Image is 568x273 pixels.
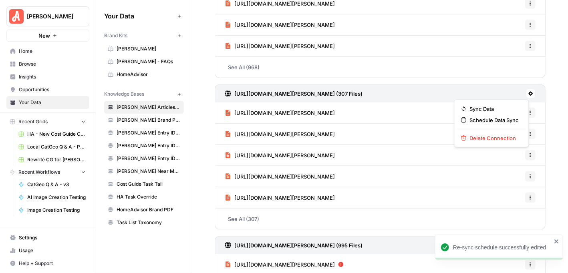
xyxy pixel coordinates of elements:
[117,104,180,111] span: [PERSON_NAME] Articles Sitemaps
[27,143,86,151] span: Local CatGeo Q & A - Pass/Fail v2 Grid
[117,129,180,136] span: [PERSON_NAME] Entry IDs: Location
[225,124,335,145] a: [URL][DOMAIN_NAME][PERSON_NAME]
[6,166,89,178] button: Recent Workflows
[9,9,24,24] img: Angi Logo
[19,234,86,241] span: Settings
[225,145,335,166] a: [URL][DOMAIN_NAME][PERSON_NAME]
[104,90,144,98] span: Knowledge Bases
[234,151,335,159] span: [URL][DOMAIN_NAME][PERSON_NAME]
[234,109,335,117] span: [URL][DOMAIN_NAME][PERSON_NAME]
[6,96,89,109] a: Your Data
[225,166,335,187] a: [URL][DOMAIN_NAME][PERSON_NAME]
[104,152,184,165] a: [PERSON_NAME] Entry IDs: Unified Task
[6,70,89,83] a: Insights
[117,168,180,175] span: [PERSON_NAME] Near Me Sitemap
[104,101,184,114] a: [PERSON_NAME] Articles Sitemaps
[215,57,546,78] a: See All (968)
[234,241,363,249] h3: [URL][DOMAIN_NAME][PERSON_NAME] (995 Files)
[234,90,363,98] h3: [URL][DOMAIN_NAME][PERSON_NAME] (307 Files)
[15,128,89,141] a: HA - New Cost Guide Creation Grid
[234,261,335,269] span: [URL][DOMAIN_NAME][PERSON_NAME]
[104,203,184,216] a: HomeAdvisor Brand PDF
[18,118,48,125] span: Recent Grids
[19,86,86,93] span: Opportunities
[27,12,75,20] span: [PERSON_NAME]
[19,73,86,80] span: Insights
[15,141,89,153] a: Local CatGeo Q & A - Pass/Fail v2 Grid
[117,219,180,226] span: Task List Taxonomy
[117,116,180,124] span: [PERSON_NAME] Brand PDF
[234,194,335,202] span: [URL][DOMAIN_NAME][PERSON_NAME]
[215,209,546,229] a: See All (307)
[234,42,335,50] span: [URL][DOMAIN_NAME][PERSON_NAME]
[117,181,180,188] span: Cost Guide Task Tail
[117,155,180,162] span: [PERSON_NAME] Entry IDs: Unified Task
[19,48,86,55] span: Home
[104,42,184,55] a: [PERSON_NAME]
[19,247,86,254] span: Usage
[225,14,335,35] a: [URL][DOMAIN_NAME][PERSON_NAME]
[554,238,560,245] button: close
[27,207,86,214] span: Image Creation Testing
[18,169,60,176] span: Recent Workflows
[15,204,89,217] a: Image Creation Testing
[6,83,89,96] a: Opportunities
[117,71,180,78] span: HomeAdvisor
[15,153,89,166] a: Rewrite CG for [PERSON_NAME] - Grading version Grid
[104,11,174,21] span: Your Data
[104,32,127,39] span: Brand Kits
[104,68,184,81] a: HomeAdvisor
[27,156,86,163] span: Rewrite CG for [PERSON_NAME] - Grading version Grid
[6,58,89,70] a: Browse
[234,21,335,29] span: [URL][DOMAIN_NAME][PERSON_NAME]
[27,130,86,138] span: HA - New Cost Guide Creation Grid
[225,102,335,123] a: [URL][DOMAIN_NAME][PERSON_NAME]
[104,191,184,203] a: HA Task Override
[6,116,89,128] button: Recent Grids
[117,45,180,52] span: [PERSON_NAME]
[19,260,86,267] span: Help + Support
[15,191,89,204] a: AI Image Creation Testing
[470,116,519,124] span: Schedule Data Sync
[15,178,89,191] a: CatGeo Q & A - v3
[234,173,335,181] span: [URL][DOMAIN_NAME][PERSON_NAME]
[6,6,89,26] button: Workspace: Angi
[117,142,180,149] span: [PERSON_NAME] Entry IDs: Questions
[225,36,335,56] a: [URL][DOMAIN_NAME][PERSON_NAME]
[117,58,180,65] span: [PERSON_NAME] - FAQs
[38,32,50,40] span: New
[104,165,184,178] a: [PERSON_NAME] Near Me Sitemap
[19,99,86,106] span: Your Data
[6,45,89,58] a: Home
[470,105,519,113] span: Sync Data
[225,187,335,208] a: [URL][DOMAIN_NAME][PERSON_NAME]
[104,55,184,68] a: [PERSON_NAME] - FAQs
[6,244,89,257] a: Usage
[104,139,184,152] a: [PERSON_NAME] Entry IDs: Questions
[6,257,89,270] button: Help + Support
[117,206,180,213] span: HomeAdvisor Brand PDF
[104,216,184,229] a: Task List Taxonomy
[104,178,184,191] a: Cost Guide Task Tail
[19,60,86,68] span: Browse
[453,243,552,251] div: Re-sync schedule successfully edited
[6,30,89,42] button: New
[27,181,86,188] span: CatGeo Q & A - v3
[234,130,335,138] span: [URL][DOMAIN_NAME][PERSON_NAME]
[6,231,89,244] a: Settings
[117,193,180,201] span: HA Task Override
[225,85,363,102] a: [URL][DOMAIN_NAME][PERSON_NAME] (307 Files)
[225,237,363,254] a: [URL][DOMAIN_NAME][PERSON_NAME] (995 Files)
[104,126,184,139] a: [PERSON_NAME] Entry IDs: Location
[27,194,86,201] span: AI Image Creation Testing
[104,114,184,126] a: [PERSON_NAME] Brand PDF
[470,134,519,142] span: Delete Connection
